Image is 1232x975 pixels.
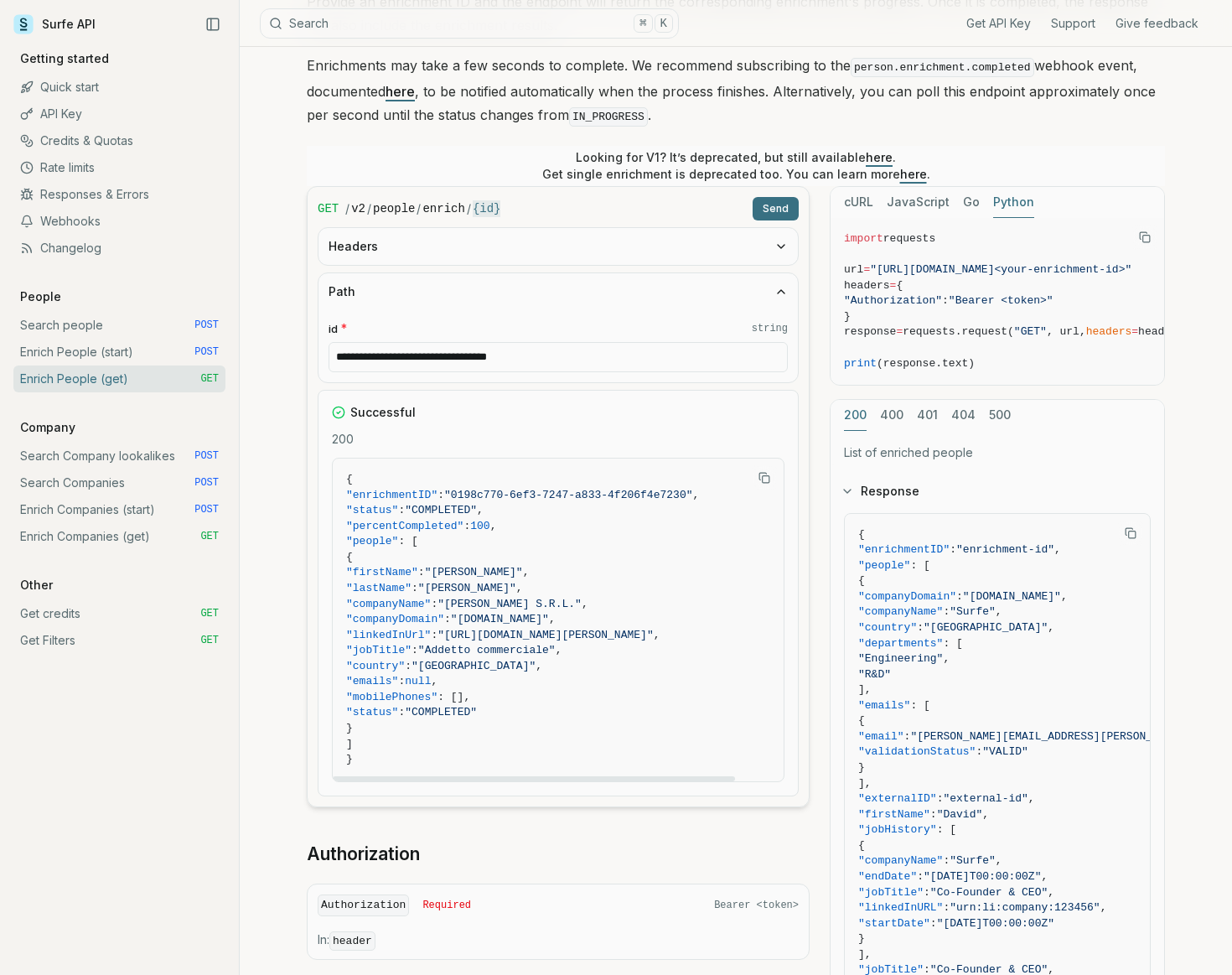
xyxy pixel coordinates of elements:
span: "enrichment-id" [956,543,1054,556]
button: 200 [844,400,867,431]
span: "emails" [346,675,398,687]
a: Enrich Companies (start) POST [13,496,225,523]
span: : [418,566,425,578]
span: "[DOMAIN_NAME]" [451,613,549,625]
span: "Surfe" [950,605,996,618]
span: : [412,644,418,656]
span: , [431,675,437,687]
span: "0198c770-6ef3-7247-a833-4f206f4e7230" [444,489,692,501]
span: requests [883,232,935,245]
a: Credits & Quotas [13,127,225,154]
span: , [1041,870,1048,883]
span: : [943,854,950,867]
span: , [549,613,556,625]
span: : [398,675,405,687]
span: Required [422,899,471,912]
span: "Addetto commerciale" [418,644,556,656]
code: enrich [422,200,464,217]
span: POST [194,503,219,516]
span: "external-id" [943,792,1028,805]
span: : [937,792,944,805]
button: 400 [880,400,903,431]
span: "COMPLETED" [405,504,477,516]
span: "companyDomain" [346,613,444,625]
span: , [1054,543,1061,556]
span: } [858,761,865,774]
span: , [982,808,989,821]
button: Python [993,187,1034,218]
code: {id} [473,200,501,217]
span: : [930,808,937,821]
p: Company [13,419,82,436]
a: Get Filters GET [13,627,225,654]
span: "VALID" [982,745,1028,758]
span: id [329,321,338,337]
span: : [ [943,637,962,650]
span: "jobTitle" [858,886,924,899]
span: = [1131,325,1138,338]
p: In: [318,931,799,950]
a: Rate limits [13,154,225,181]
button: Response [831,469,1164,513]
span: "[PERSON_NAME]" [425,566,523,578]
span: , [1048,886,1054,899]
span: , [516,582,523,594]
span: ], [858,948,872,961]
span: , [490,520,497,532]
span: POST [194,449,219,463]
a: Changelog [13,235,225,262]
span: : [917,870,924,883]
span: "email" [858,730,904,743]
span: : [976,745,982,758]
span: / [467,200,471,217]
span: GET [200,634,219,647]
span: : [431,598,437,610]
span: : [ [398,535,417,547]
span: "percentCompleted" [346,520,463,532]
span: "urn:li:company:123456" [950,901,1100,914]
span: 100 [470,520,489,532]
span: : [431,629,437,641]
span: Bearer <token> [714,899,799,912]
button: Headers [318,228,798,265]
span: : [942,294,949,307]
span: "departments" [858,637,943,650]
a: here [900,167,927,181]
a: Enrich People (start) POST [13,339,225,366]
a: Quick start [13,74,225,101]
code: person.enrichment.completed [851,58,1034,77]
button: Go [963,187,980,218]
p: Looking for V1? It’s deprecated, but still available . Get single enrichment is deprecated too. Y... [542,149,930,183]
code: v2 [351,200,365,217]
span: : [930,917,937,930]
span: : [405,660,412,672]
span: } [346,753,353,765]
a: Enrich People (get) GET [13,366,225,392]
span: "firstName" [346,566,418,578]
span: headers) [1138,325,1190,338]
a: Surfe API [13,12,96,37]
button: Collapse Sidebar [200,12,225,37]
span: response [844,325,896,338]
span: , [582,598,588,610]
span: : [ [910,559,929,572]
span: "[GEOGRAPHIC_DATA]" [924,621,1048,634]
span: "mobilePhones" [346,691,437,703]
a: Give feedback [1116,15,1198,32]
span: "emails" [858,699,910,712]
span: "status" [346,504,398,516]
span: , [536,660,542,672]
span: { [858,714,865,727]
span: "linkedInUrl" [346,629,431,641]
span: "R&D" [858,668,891,681]
span: "people" [346,535,398,547]
code: header [329,931,375,951]
span: : [904,730,911,743]
span: "status" [346,706,398,718]
a: Webhooks [13,208,225,235]
span: : [437,489,444,501]
span: (response.text) [877,357,975,370]
span: headers [844,279,890,292]
span: "endDate" [858,870,917,883]
span: "linkedInURL" [858,901,943,914]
